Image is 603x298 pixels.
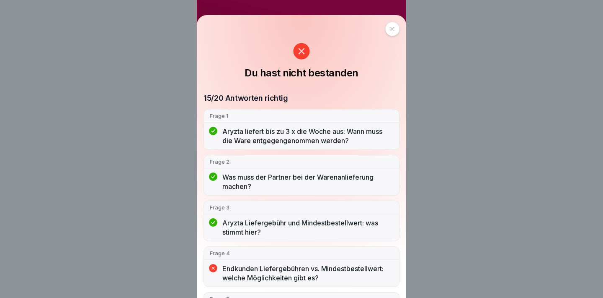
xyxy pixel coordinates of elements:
[210,249,393,257] p: Frage 4
[222,127,393,145] p: Aryzta liefert bis zu 3 x die Woche aus: Wann muss die Ware entgegengenommen werden?
[245,66,358,80] h1: Du hast nicht bestanden
[204,93,288,103] p: 15/20 Antworten richtig
[210,158,393,165] p: Frage 2
[222,264,393,282] p: Endkunden Liefergebühren vs. Mindestbestellwert: welche Möglichkeiten gibt es?
[210,112,393,120] p: Frage 1
[222,173,393,191] p: Was muss der Partner bei der Warenanlieferung machen?
[222,218,393,237] p: Aryzta Liefergebühr und Mindestbestellwert: was stimmt hier?
[210,204,393,211] p: Frage 3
